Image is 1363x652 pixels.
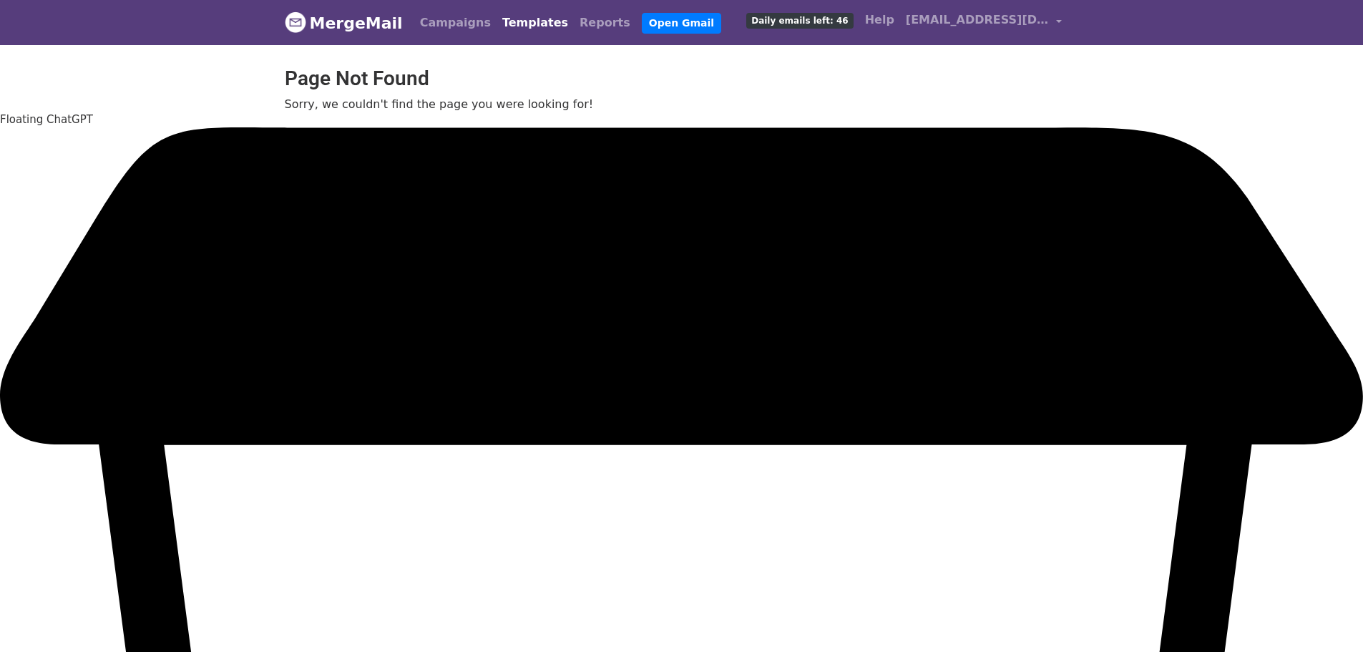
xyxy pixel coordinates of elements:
[414,9,497,37] a: Campaigns
[900,6,1068,39] a: [EMAIL_ADDRESS][DOMAIN_NAME]
[285,8,403,38] a: MergeMail
[574,9,636,37] a: Reports
[746,13,853,29] span: Daily emails left: 46
[285,11,306,33] img: MergeMail logo
[497,9,574,37] a: Templates
[642,13,721,34] a: Open Gmail
[285,67,1079,91] h2: Page Not Found
[285,97,1079,112] p: Sorry, we couldn't find the page you were looking for!
[859,6,900,34] a: Help
[741,6,859,34] a: Daily emails left: 46
[906,11,1049,29] span: [EMAIL_ADDRESS][DOMAIN_NAME]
